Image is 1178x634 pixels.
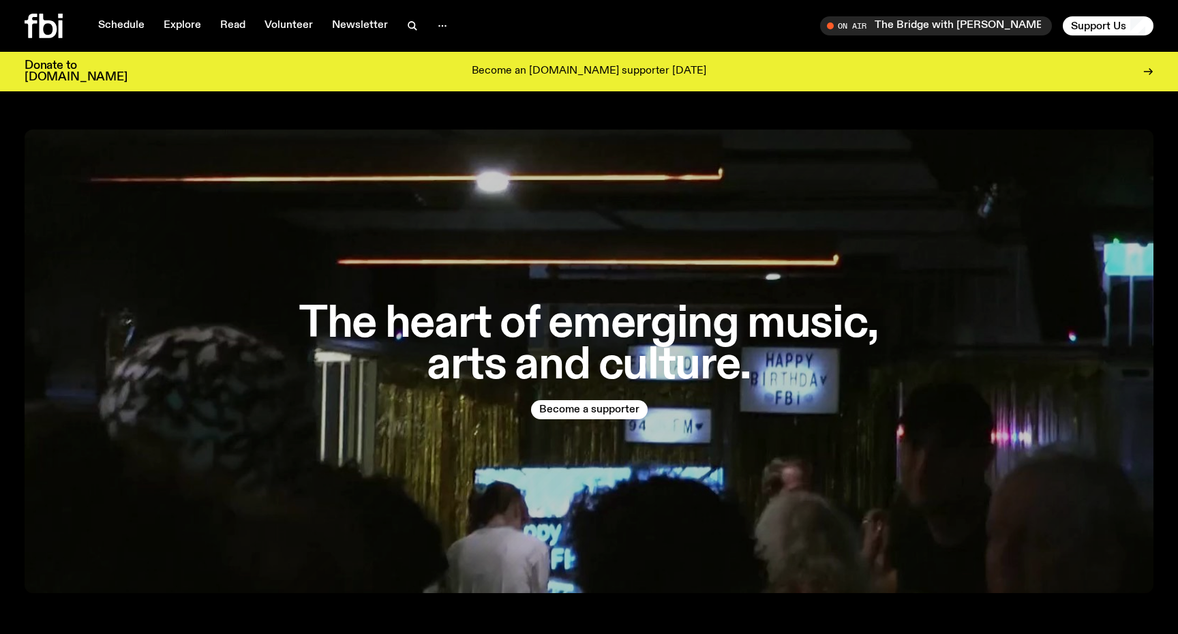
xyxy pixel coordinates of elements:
[820,16,1052,35] button: On AirThe Bridge with [PERSON_NAME]
[155,16,209,35] a: Explore
[1071,20,1126,32] span: Support Us
[90,16,153,35] a: Schedule
[284,303,894,387] h1: The heart of emerging music, arts and culture.
[531,400,648,419] button: Become a supporter
[256,16,321,35] a: Volunteer
[472,65,706,78] p: Become an [DOMAIN_NAME] supporter [DATE]
[212,16,254,35] a: Read
[324,16,396,35] a: Newsletter
[25,60,127,83] h3: Donate to [DOMAIN_NAME]
[1063,16,1153,35] button: Support Us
